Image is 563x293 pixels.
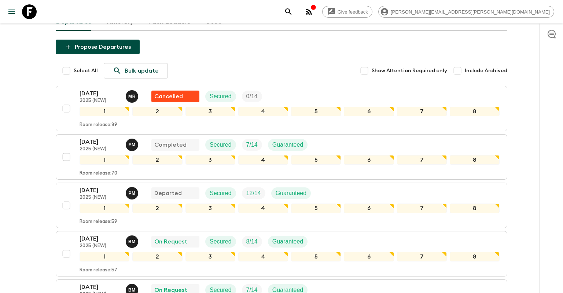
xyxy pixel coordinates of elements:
div: Trip Fill [242,187,265,199]
p: Secured [210,189,232,198]
p: Secured [210,140,232,149]
div: 4 [238,204,288,213]
p: Guaranteed [272,237,303,246]
button: MR [126,90,140,103]
p: Room release: 89 [80,122,117,128]
span: Bruno Melo [126,286,140,292]
p: 2025 (NEW) [80,98,120,104]
p: On Request [154,237,187,246]
a: Give feedback [322,6,372,18]
div: 4 [238,107,288,116]
p: Secured [210,237,232,246]
span: Eduardo Miranda [126,141,140,147]
p: 8 / 14 [246,237,258,246]
div: Secured [205,139,236,151]
p: [DATE] [80,138,120,146]
div: 6 [344,252,394,261]
div: 5 [291,252,341,261]
span: Paula Medeiros [126,189,140,195]
p: Secured [210,92,232,101]
div: 4 [238,252,288,261]
div: Secured [205,236,236,248]
p: 0 / 14 [246,92,258,101]
p: 2025 (NEW) [80,195,120,201]
div: 2 [132,107,182,116]
div: 1 [80,204,129,213]
div: Trip Fill [242,139,262,151]
p: [DATE] [80,89,120,98]
div: 8 [450,155,500,165]
span: [PERSON_NAME][EMAIL_ADDRESS][PERSON_NAME][DOMAIN_NAME] [387,9,554,15]
div: 3 [185,204,235,213]
span: Mario Rangel [126,92,140,98]
div: 6 [344,204,394,213]
p: Bulk update [125,66,159,75]
span: Show Attention Required only [372,67,447,74]
p: Guaranteed [272,140,303,149]
div: 8 [450,252,500,261]
p: B M [128,287,136,293]
button: search adventures [281,4,296,19]
div: 6 [344,155,394,165]
p: 7 / 14 [246,140,258,149]
div: Flash Pack cancellation [151,91,199,102]
div: 6 [344,107,394,116]
button: [DATE]2025 (NEW)Bruno MeloOn RequestSecuredTrip FillGuaranteed12345678Room release:57 [56,231,507,276]
p: B M [128,239,136,245]
button: [DATE]2025 (NEW)Mario RangelFlash Pack cancellationSecuredTrip Fill12345678Room release:89 [56,86,507,131]
div: Secured [205,187,236,199]
div: Secured [205,91,236,102]
div: 7 [397,252,447,261]
div: 3 [185,252,235,261]
div: [PERSON_NAME][EMAIL_ADDRESS][PERSON_NAME][DOMAIN_NAME] [378,6,554,18]
div: 7 [397,204,447,213]
button: menu [4,4,19,19]
div: 2 [132,204,182,213]
button: Propose Departures [56,40,140,54]
div: 7 [397,155,447,165]
div: 1 [80,155,129,165]
span: Bruno Melo [126,238,140,243]
p: Guaranteed [276,189,307,198]
div: 2 [132,252,182,261]
div: 3 [185,107,235,116]
span: Include Archived [465,67,507,74]
p: [DATE] [80,283,120,292]
p: Departed [154,189,182,198]
button: [DATE]2025 (NEW)Eduardo MirandaCompletedSecuredTrip FillGuaranteed12345678Room release:70 [56,134,507,180]
div: 1 [80,107,129,116]
p: [DATE] [80,186,120,195]
div: 5 [291,204,341,213]
span: Give feedback [334,9,372,15]
div: 8 [450,107,500,116]
p: M R [128,94,136,99]
button: [DATE]2025 (NEW)Paula MedeirosDepartedSecuredTrip FillGuaranteed12345678Room release:59 [56,183,507,228]
p: Cancelled [154,92,183,101]
div: 2 [132,155,182,165]
span: Select All [74,67,98,74]
p: Completed [154,140,187,149]
div: 5 [291,155,341,165]
div: 7 [397,107,447,116]
div: 3 [185,155,235,165]
p: 12 / 14 [246,189,261,198]
div: Trip Fill [242,236,262,248]
p: Room release: 59 [80,219,117,225]
p: Room release: 57 [80,267,117,273]
p: [DATE] [80,234,120,243]
div: 1 [80,252,129,261]
button: BM [126,235,140,248]
p: Room release: 70 [80,171,117,176]
div: Trip Fill [242,91,262,102]
div: 4 [238,155,288,165]
div: 8 [450,204,500,213]
div: 5 [291,107,341,116]
p: 2025 (NEW) [80,146,120,152]
a: Bulk update [104,63,168,78]
p: 2025 (NEW) [80,243,120,249]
